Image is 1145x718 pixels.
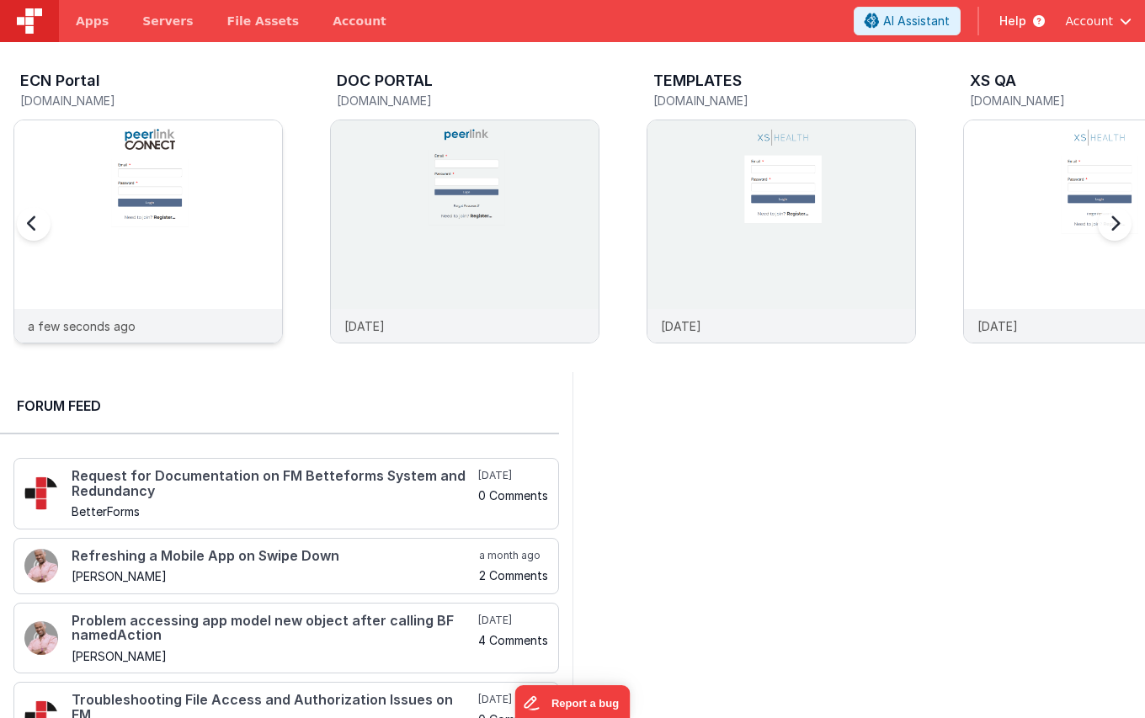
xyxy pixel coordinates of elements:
h4: Problem accessing app model new object after calling BF namedAction [72,614,475,643]
h5: [DATE] [478,614,548,627]
h4: Request for Documentation on FM Betteforms System and Redundancy [72,469,475,498]
img: 295_2.png [24,476,58,510]
h2: Forum Feed [17,396,542,416]
p: [DATE] [661,317,701,335]
img: 411_2.png [24,621,58,655]
button: AI Assistant [854,7,961,35]
h5: BetterForms [72,505,475,518]
h5: [DOMAIN_NAME] [20,94,283,107]
h3: ECN Portal [20,72,100,89]
h4: Refreshing a Mobile App on Swipe Down [72,549,476,564]
span: File Assets [227,13,300,29]
a: Problem accessing app model new object after calling BF namedAction [PERSON_NAME] [DATE] 4 Comments [13,603,559,674]
p: [DATE] [344,317,385,335]
span: AI Assistant [883,13,950,29]
img: 411_2.png [24,549,58,582]
button: Account [1065,13,1132,29]
span: Apps [76,13,109,29]
h5: [DATE] [478,469,548,482]
span: Account [1065,13,1113,29]
h5: [PERSON_NAME] [72,570,476,582]
p: [DATE] [977,317,1018,335]
h3: DOC PORTAL [337,72,433,89]
h5: [PERSON_NAME] [72,650,475,662]
a: Refreshing a Mobile App on Swipe Down [PERSON_NAME] a month ago 2 Comments [13,538,559,594]
h5: 2 Comments [479,569,548,582]
span: Help [999,13,1026,29]
h5: a month ago [479,549,548,562]
h5: [DOMAIN_NAME] [337,94,599,107]
h3: TEMPLATES [653,72,742,89]
h3: XS QA [970,72,1016,89]
h5: [DOMAIN_NAME] [653,94,916,107]
span: Servers [142,13,193,29]
a: Request for Documentation on FM Betteforms System and Redundancy BetterForms [DATE] 0 Comments [13,458,559,529]
h5: 0 Comments [478,489,548,502]
h5: [DATE] [478,693,548,706]
h5: 4 Comments [478,634,548,646]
